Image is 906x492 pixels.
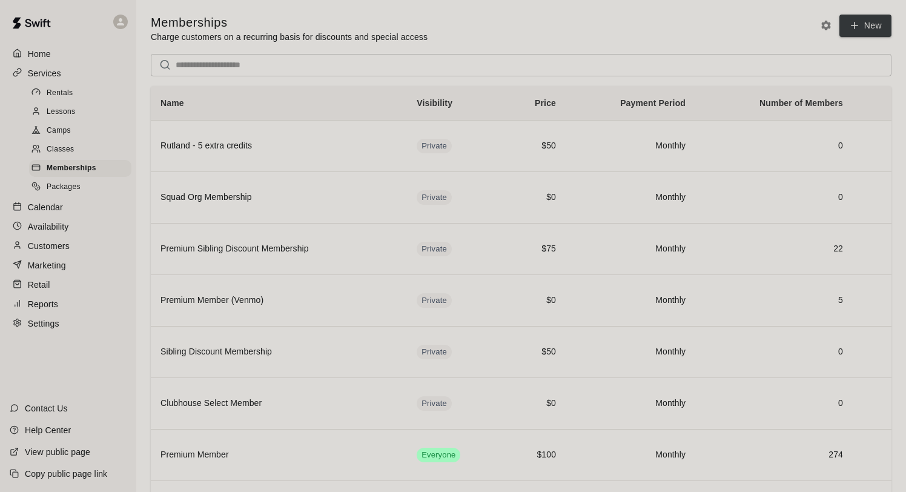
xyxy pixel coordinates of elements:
[759,98,843,108] b: Number of Members
[10,276,127,294] a: Retail
[514,345,556,359] h6: $50
[514,139,556,153] h6: $50
[29,178,136,197] a: Packages
[575,294,686,307] h6: Monthly
[29,160,131,177] div: Memberships
[25,468,107,480] p: Copy public page link
[705,345,843,359] h6: 0
[160,98,184,108] b: Name
[10,198,127,216] a: Calendar
[575,448,686,462] h6: Monthly
[705,294,843,307] h6: 5
[417,139,452,153] div: This membership is hidden from the memberships page
[29,141,136,159] a: Classes
[417,345,452,359] div: This membership is hidden from the memberships page
[417,141,452,152] span: Private
[47,144,74,156] span: Classes
[705,191,843,204] h6: 0
[575,345,686,359] h6: Monthly
[417,98,452,108] b: Visibility
[417,295,452,307] span: Private
[417,190,452,205] div: This membership is hidden from the memberships page
[28,279,50,291] p: Retail
[10,314,127,333] a: Settings
[417,192,452,204] span: Private
[575,139,686,153] h6: Monthly
[29,122,136,141] a: Camps
[817,16,835,35] button: Memberships settings
[10,256,127,274] a: Marketing
[28,317,59,330] p: Settings
[47,87,73,99] span: Rentals
[25,402,68,414] p: Contact Us
[10,295,127,313] a: Reports
[25,446,90,458] p: View public page
[417,347,452,358] span: Private
[417,242,452,256] div: This membership is hidden from the memberships page
[417,448,460,462] div: This membership is visible to all customers
[28,259,66,271] p: Marketing
[417,396,452,411] div: This membership is hidden from the memberships page
[575,242,686,256] h6: Monthly
[29,85,131,102] div: Rentals
[28,201,63,213] p: Calendar
[47,181,81,193] span: Packages
[47,125,71,137] span: Camps
[29,141,131,158] div: Classes
[705,397,843,410] h6: 0
[47,162,96,175] span: Memberships
[514,294,556,307] h6: $0
[28,298,58,310] p: Reports
[514,191,556,204] h6: $0
[47,106,76,118] span: Lessons
[705,448,843,462] h6: 274
[10,237,127,255] a: Customers
[10,218,127,236] a: Availability
[705,139,843,153] h6: 0
[575,397,686,410] h6: Monthly
[160,448,397,462] h6: Premium Member
[160,294,397,307] h6: Premium Member (Venmo)
[514,242,556,256] h6: $75
[10,45,127,63] a: Home
[28,240,70,252] p: Customers
[10,64,127,82] a: Services
[839,15,891,37] a: New
[29,159,136,178] a: Memberships
[620,98,686,108] b: Payment Period
[514,397,556,410] h6: $0
[705,242,843,256] h6: 22
[151,31,428,43] p: Charge customers on a recurring basis for discounts and special access
[417,293,452,308] div: This membership is hidden from the memberships page
[417,398,452,410] span: Private
[160,139,397,153] h6: Rutland - 5 extra credits
[29,122,131,139] div: Camps
[28,221,69,233] p: Availability
[151,15,428,31] h5: Memberships
[160,397,397,410] h6: Clubhouse Select Member
[535,98,556,108] b: Price
[28,67,61,79] p: Services
[160,191,397,204] h6: Squad Org Membership
[29,102,136,121] a: Lessons
[160,345,397,359] h6: Sibling Discount Membership
[417,244,452,255] span: Private
[514,448,556,462] h6: $100
[160,242,397,256] h6: Premium Sibling Discount Membership
[29,104,131,121] div: Lessons
[29,84,136,102] a: Rentals
[28,48,51,60] p: Home
[575,191,686,204] h6: Monthly
[29,179,131,196] div: Packages
[25,424,71,436] p: Help Center
[417,450,460,461] span: Everyone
